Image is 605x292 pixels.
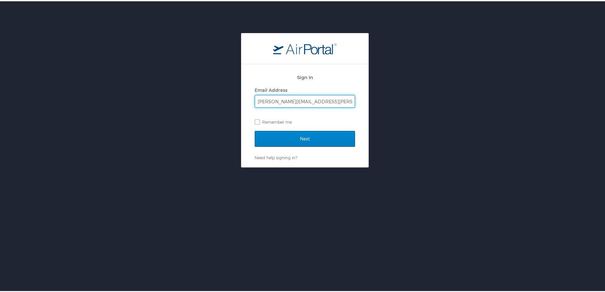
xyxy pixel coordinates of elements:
[255,86,287,92] label: Email Address
[273,42,337,53] img: logo
[255,130,355,146] input: Next
[255,116,355,126] label: Remember me
[255,72,355,80] h2: Sign In
[255,154,297,159] a: Need help signing in?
